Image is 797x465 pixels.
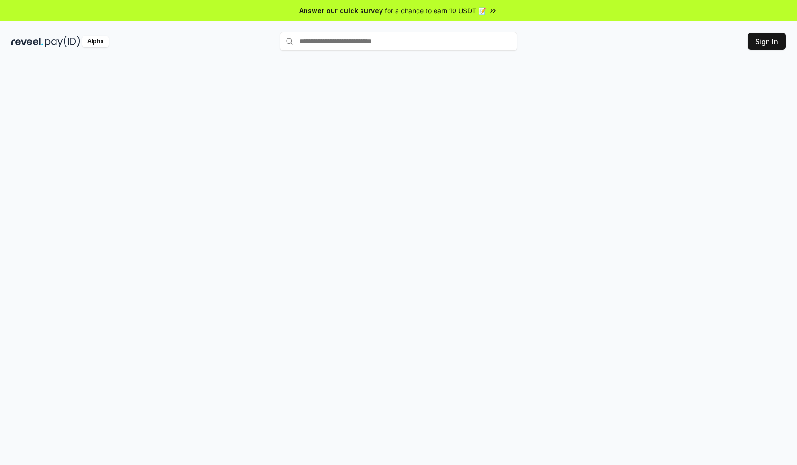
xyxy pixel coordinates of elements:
[82,36,109,47] div: Alpha
[299,6,383,16] span: Answer our quick survey
[45,36,80,47] img: pay_id
[11,36,43,47] img: reveel_dark
[748,33,786,50] button: Sign In
[385,6,486,16] span: for a chance to earn 10 USDT 📝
